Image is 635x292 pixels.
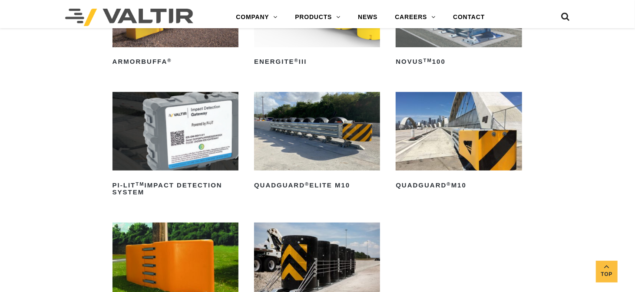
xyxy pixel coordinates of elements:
[305,181,309,187] sup: ®
[286,9,349,26] a: PRODUCTS
[112,92,238,200] a: PI-LITTMImpact Detection System
[167,58,172,63] sup: ®
[254,55,380,69] h2: ENERGITE III
[294,58,299,63] sup: ®
[396,55,522,69] h2: NOVUS 100
[447,181,451,187] sup: ®
[254,178,380,192] h2: QuadGuard Elite M10
[386,9,444,26] a: CAREERS
[227,9,286,26] a: COMPANY
[396,92,522,192] a: QuadGuard®M10
[112,55,238,69] h2: ArmorBuffa
[444,9,493,26] a: CONTACT
[396,178,522,192] h2: QuadGuard M10
[65,9,193,26] img: Valtir
[596,269,618,279] span: Top
[254,92,380,192] a: QuadGuard®Elite M10
[136,181,144,187] sup: TM
[423,58,432,63] sup: TM
[596,261,618,282] a: Top
[349,9,386,26] a: NEWS
[112,178,238,199] h2: PI-LIT Impact Detection System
